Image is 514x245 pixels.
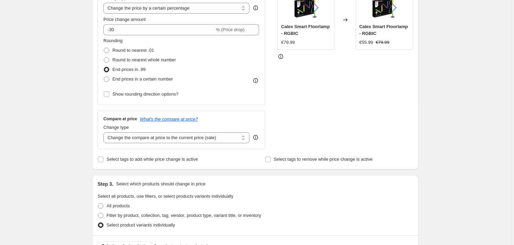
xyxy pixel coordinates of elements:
div: help [252,4,259,11]
span: Filter by product, collection, tag, vendor, product type, variant title, or inventory [107,213,261,218]
span: Change type [103,125,129,130]
h3: Compare at price [103,116,137,122]
span: Price change amount [103,17,146,22]
div: €55.99 [359,39,373,46]
span: Calex Smart Floorlamp - RGBIC [359,24,408,36]
span: End prices in .99 [112,67,146,72]
span: Select product variants individually [107,222,175,228]
span: % (Price drop) [216,27,244,32]
h2: Step 3. [98,181,113,187]
span: Show rounding direction options? [112,91,178,97]
div: help [252,134,259,141]
span: End prices in a certain number [112,76,173,82]
input: -15 [103,24,214,35]
span: Select tags to add while price change is active [107,157,198,162]
span: Select tags to remove while price change is active [274,157,373,162]
strike: €79.99 [376,39,389,46]
span: Select all products, use filters, or select products variants individually [98,194,233,199]
button: What's the compare at price? [140,117,198,122]
span: Calex Smart Floorlamp - RGBIC [281,24,330,36]
div: €79.99 [281,39,295,46]
span: Round to nearest whole number [112,57,176,62]
span: Round to nearest .01 [112,48,154,53]
span: All products [107,203,130,208]
span: Rounding [103,38,123,43]
p: Select which products should change in price [116,181,205,187]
